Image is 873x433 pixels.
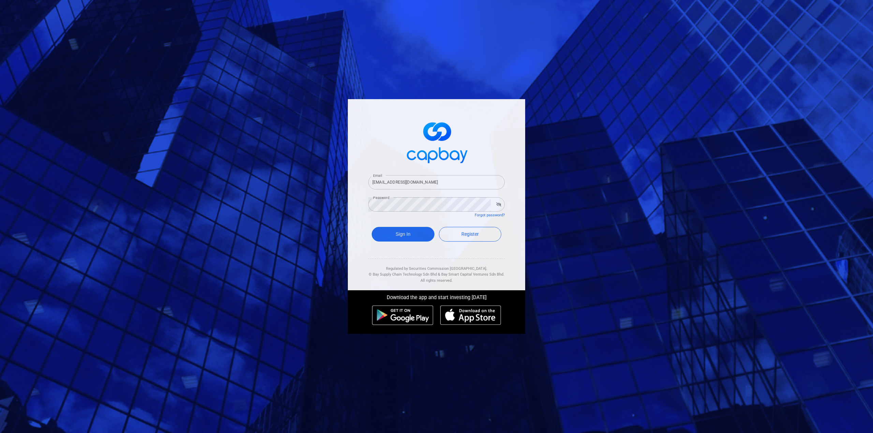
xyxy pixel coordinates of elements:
[372,305,433,325] img: android
[372,227,434,242] button: Sign In
[441,272,504,277] span: Bay Smart Capital Ventures Sdn Bhd.
[475,213,505,217] a: Forgot password?
[343,290,530,302] div: Download the app and start investing [DATE]
[373,173,382,178] label: Email
[368,259,505,284] div: Regulated by Securities Commission [GEOGRAPHIC_DATA]. & All rights reserved.
[461,231,479,237] span: Register
[402,116,471,167] img: logo
[369,272,437,277] span: © Bay Supply Chain Technology Sdn Bhd
[373,195,389,200] label: Password
[440,305,501,325] img: ios
[439,227,502,242] a: Register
